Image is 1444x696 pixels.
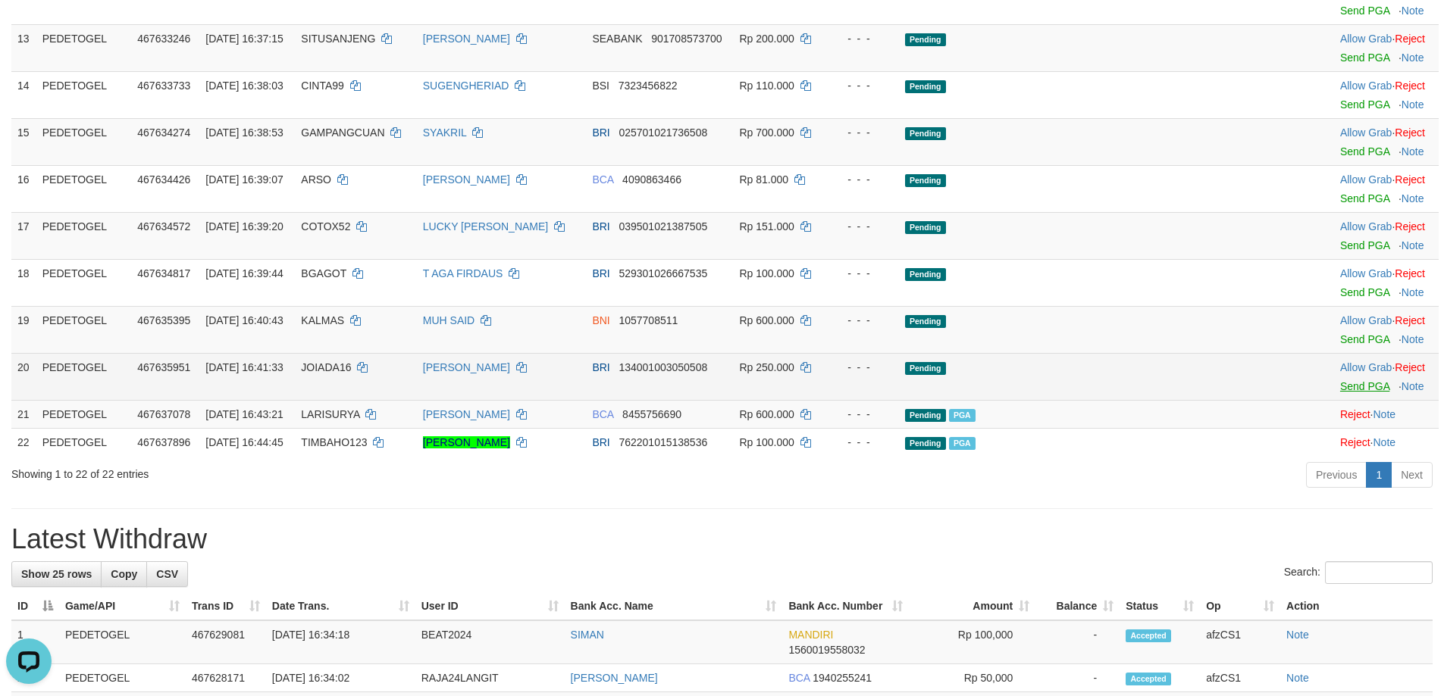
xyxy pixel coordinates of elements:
[137,80,190,92] span: 467633733
[301,314,344,326] span: KALMAS
[1340,220,1392,233] a: Allow Grab
[137,314,190,326] span: 467635395
[782,592,909,620] th: Bank Acc. Number: activate to sort column ascending
[619,314,678,326] span: Copy 1057708511 to clipboard
[949,409,976,422] span: PGA
[1334,24,1439,71] td: ·
[59,664,186,692] td: PEDETOGEL
[186,620,266,664] td: 467629081
[36,212,132,259] td: PEDETOGEL
[739,80,794,92] span: Rp 110.000
[833,266,893,281] div: - - -
[1286,629,1309,641] a: Note
[833,125,893,140] div: - - -
[619,80,678,92] span: Copy 7323456822 to clipboard
[592,267,609,279] span: BRI
[1340,333,1389,345] a: Send PGA
[1340,220,1395,233] span: ·
[1340,267,1392,279] a: Allow Grab
[137,126,190,139] span: 467634274
[592,173,613,186] span: BCA
[905,221,946,234] span: Pending
[592,436,609,448] span: BRI
[1395,267,1425,279] a: Reject
[59,620,186,664] td: PEDETOGEL
[1334,428,1439,456] td: ·
[1395,361,1425,373] a: Reject
[905,409,946,422] span: Pending
[833,313,893,328] div: - - -
[739,314,794,326] span: Rp 600.000
[301,267,346,279] span: BGAGOT
[36,71,132,118] td: PEDETOGEL
[36,400,132,428] td: PEDETOGEL
[905,268,946,281] span: Pending
[1391,462,1433,488] a: Next
[205,80,283,92] span: [DATE] 16:38:03
[301,220,350,233] span: COTOX52
[592,314,609,326] span: BNI
[137,33,190,45] span: 467633246
[1340,5,1389,17] a: Send PGA
[101,561,147,587] a: Copy
[1340,173,1392,186] a: Allow Grab
[833,78,893,93] div: - - -
[788,644,865,656] span: Copy 1560019558032 to clipboard
[1334,306,1439,353] td: ·
[1340,286,1389,298] a: Send PGA
[1126,629,1171,642] span: Accepted
[415,620,565,664] td: BEAT2024
[11,165,36,212] td: 16
[622,173,681,186] span: Copy 4090863466 to clipboard
[619,220,707,233] span: Copy 039501021387505 to clipboard
[1402,5,1424,17] a: Note
[1340,145,1389,158] a: Send PGA
[833,407,893,422] div: - - -
[571,672,658,684] a: [PERSON_NAME]
[1340,33,1395,45] span: ·
[1340,173,1395,186] span: ·
[1325,561,1433,584] input: Search:
[36,428,132,456] td: PEDETOGEL
[301,408,359,420] span: LARISURYA
[1340,314,1395,326] span: ·
[1334,212,1439,259] td: ·
[1395,173,1425,186] a: Reject
[1035,664,1120,692] td: -
[1035,592,1120,620] th: Balance: activate to sort column ascending
[11,620,59,664] td: 1
[36,259,132,306] td: PEDETOGEL
[11,306,36,353] td: 19
[1334,118,1439,165] td: ·
[1373,436,1395,448] a: Note
[205,361,283,373] span: [DATE] 16:41:33
[739,33,794,45] span: Rp 200.000
[186,592,266,620] th: Trans ID: activate to sort column ascending
[205,220,283,233] span: [DATE] 16:39:20
[1395,33,1425,45] a: Reject
[11,259,36,306] td: 18
[423,33,510,45] a: [PERSON_NAME]
[415,664,565,692] td: RAJA24LANGIT
[565,592,783,620] th: Bank Acc. Name: activate to sort column ascending
[137,361,190,373] span: 467635951
[739,173,788,186] span: Rp 81.000
[739,408,794,420] span: Rp 600.000
[622,408,681,420] span: Copy 8455756690 to clipboard
[1200,664,1280,692] td: afzCS1
[905,315,946,328] span: Pending
[205,33,283,45] span: [DATE] 16:37:15
[1340,361,1392,373] a: Allow Grab
[36,24,132,71] td: PEDETOGEL
[619,267,707,279] span: Copy 529301026667535 to clipboard
[739,361,794,373] span: Rp 250.000
[1402,333,1424,345] a: Note
[205,173,283,186] span: [DATE] 16:39:07
[59,592,186,620] th: Game/API: activate to sort column ascending
[301,436,367,448] span: TIMBAHO123
[1340,98,1389,111] a: Send PGA
[1334,165,1439,212] td: ·
[788,629,833,641] span: MANDIRI
[1402,145,1424,158] a: Note
[423,126,467,139] a: SYAKRIL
